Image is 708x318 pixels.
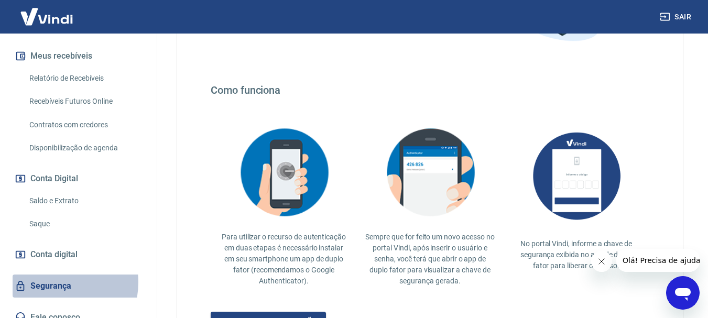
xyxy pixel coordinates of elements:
[25,137,144,159] a: Disponibilização de agenda
[13,275,144,298] a: Segurança
[6,7,88,16] span: Olá! Precisa de ajuda?
[25,68,144,89] a: Relatório de Recebíveis
[232,122,336,223] img: explication-mfa2.908d58f25590a47144d3.png
[616,249,700,272] iframe: Mensagem da empresa
[25,213,144,235] a: Saque
[13,167,144,190] button: Conta Digital
[13,243,144,266] a: Conta digital
[25,114,144,136] a: Contratos com credores
[591,251,612,272] iframe: Fechar mensagem
[25,91,144,112] a: Recebíveis Futuros Online
[666,276,700,310] iframe: Botão para abrir a janela de mensagens
[378,122,483,223] img: explication-mfa3.c449ef126faf1c3e3bb9.png
[511,238,641,271] p: No portal Vindi, informe a chave de segurança exibida no app de duplo fator para liberar o acesso.
[211,84,649,96] h4: Como funciona
[30,247,78,262] span: Conta digital
[365,232,495,287] p: Sempre que for feito um novo acesso no portal Vindi, após inserir o usuário e senha, você terá qu...
[524,122,629,230] img: AUbNX1O5CQAAAABJRU5ErkJggg==
[658,7,695,27] button: Sair
[219,232,348,287] p: Para utilizar o recurso de autenticação em duas etapas é necessário instalar em seu smartphone um...
[25,190,144,212] a: Saldo e Extrato
[13,45,144,68] button: Meus recebíveis
[13,1,81,32] img: Vindi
